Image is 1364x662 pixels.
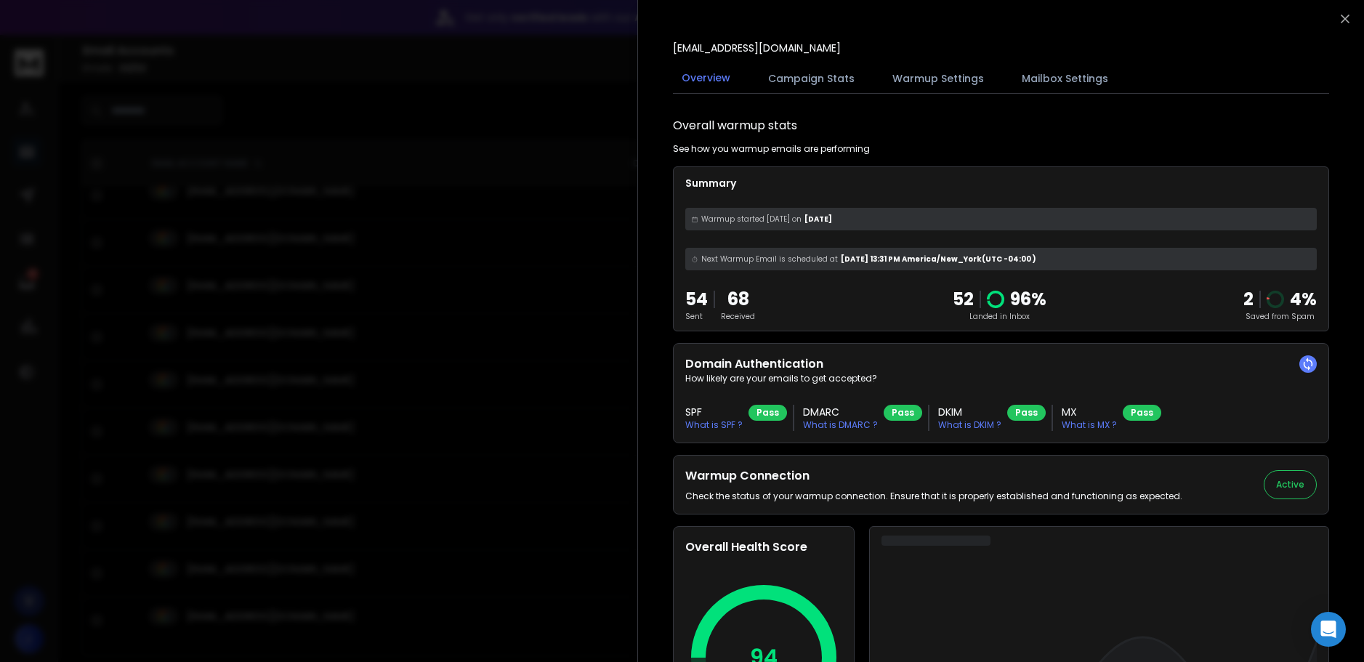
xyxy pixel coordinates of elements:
[701,254,838,265] span: Next Warmup Email is scheduled at
[685,373,1317,384] p: How likely are your emails to get accepted?
[884,62,993,94] button: Warmup Settings
[1243,287,1254,311] strong: 2
[803,419,878,431] p: What is DMARC ?
[685,248,1317,270] div: [DATE] 13:31 PM America/New_York (UTC -04:00 )
[1123,405,1161,421] div: Pass
[938,405,1001,419] h3: DKIM
[685,355,1317,373] h2: Domain Authentication
[685,208,1317,230] div: [DATE]
[953,288,974,311] p: 52
[1013,62,1117,94] button: Mailbox Settings
[1290,288,1317,311] p: 4 %
[685,538,842,556] h2: Overall Health Score
[759,62,863,94] button: Campaign Stats
[685,311,708,322] p: Sent
[673,41,841,55] p: [EMAIL_ADDRESS][DOMAIN_NAME]
[1010,288,1046,311] p: 96 %
[673,143,870,155] p: See how you warmup emails are performing
[1062,419,1117,431] p: What is MX ?
[1243,311,1317,322] p: Saved from Spam
[1311,612,1346,647] div: Open Intercom Messenger
[748,405,787,421] div: Pass
[673,62,739,95] button: Overview
[685,491,1182,502] p: Check the status of your warmup connection. Ensure that it is properly established and functionin...
[953,311,1046,322] p: Landed in Inbox
[1264,470,1317,499] button: Active
[685,288,708,311] p: 54
[1062,405,1117,419] h3: MX
[673,117,797,134] h1: Overall warmup stats
[938,419,1001,431] p: What is DKIM ?
[701,214,802,225] span: Warmup started [DATE] on
[685,419,743,431] p: What is SPF ?
[685,467,1182,485] h2: Warmup Connection
[721,311,755,322] p: Received
[721,288,755,311] p: 68
[803,405,878,419] h3: DMARC
[685,405,743,419] h3: SPF
[1007,405,1046,421] div: Pass
[685,176,1317,190] p: Summary
[884,405,922,421] div: Pass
